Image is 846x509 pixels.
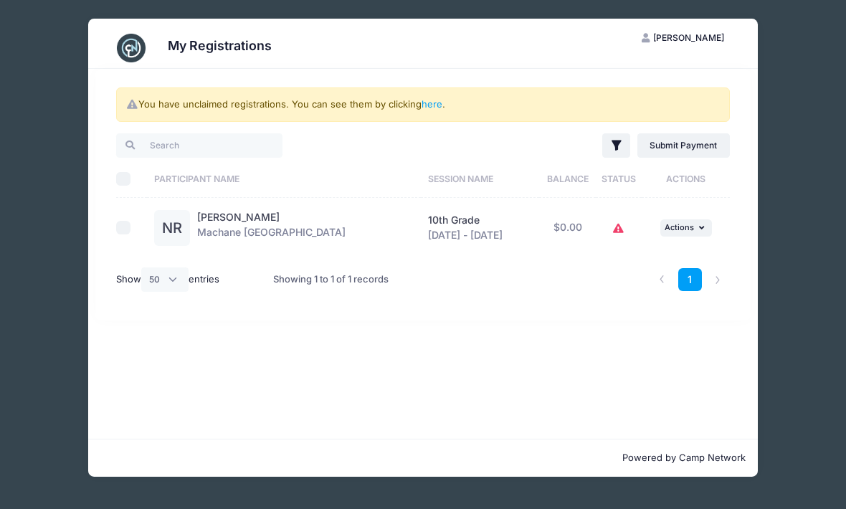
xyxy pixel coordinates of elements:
[653,32,724,43] span: [PERSON_NAME]
[422,98,442,110] a: here
[141,267,189,292] select: Showentries
[596,160,642,198] th: Status: activate to sort column ascending
[629,26,737,50] button: [PERSON_NAME]
[116,267,219,292] label: Show entries
[428,213,532,243] div: [DATE] - [DATE]
[637,133,730,158] a: Submit Payment
[273,263,389,296] div: Showing 1 to 1 of 1 records
[665,222,694,232] span: Actions
[642,160,729,198] th: Actions: activate to sort column ascending
[116,133,282,158] input: Search
[421,160,539,198] th: Session Name: activate to sort column ascending
[116,87,729,122] div: You have unclaimed registrations. You can see them by clicking .
[539,198,596,257] td: $0.00
[539,160,596,198] th: Balance: activate to sort column ascending
[197,211,280,223] a: [PERSON_NAME]
[660,219,712,237] button: Actions
[428,214,480,226] span: 10th Grade
[116,160,147,198] th: Select All
[117,34,146,62] img: CampNetwork
[154,210,190,246] div: NR
[154,223,190,235] a: NR
[100,451,746,465] p: Powered by Camp Network
[147,160,421,198] th: Participant Name: activate to sort column ascending
[197,210,346,246] div: Machane [GEOGRAPHIC_DATA]
[168,38,272,53] h3: My Registrations
[678,268,702,292] a: 1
